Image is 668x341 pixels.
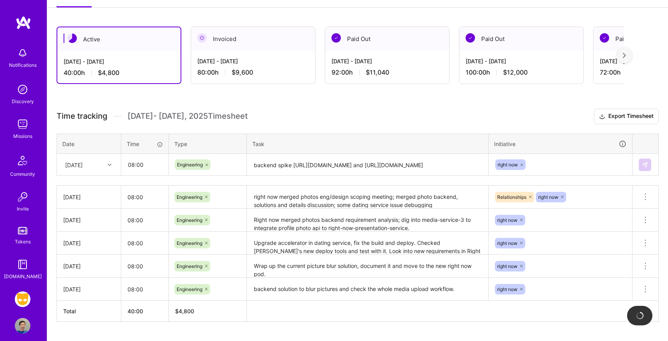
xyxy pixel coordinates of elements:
div: null [639,159,652,171]
span: $11,040 [366,68,389,77]
span: right now [497,263,517,269]
span: $12,000 [503,68,528,77]
div: [DATE] [63,239,115,247]
div: 80:00 h [197,68,309,77]
div: Notifications [9,61,37,69]
div: Tokens [15,237,31,246]
img: Paid Out [331,33,341,43]
img: right [623,53,626,58]
span: Engineering [177,286,202,292]
div: [DATE] - [DATE] [331,57,443,65]
input: HH:MM [121,279,168,300]
img: discovery [15,82,30,97]
img: Invite [15,189,30,205]
span: Relationships [497,194,526,200]
img: guide book [15,257,30,272]
img: logo [16,16,31,30]
input: HH:MM [121,256,168,277]
div: Invoiced [191,27,315,51]
img: bell [15,45,30,61]
input: HH:MM [121,233,168,254]
span: Engineering [177,194,202,200]
div: Missions [13,132,32,140]
textarea: right now merged photos eng/design scoping meeting; merged photo backend, solutions and details d... [248,186,487,208]
div: Community [10,170,35,178]
textarea: Wrap up the current picture blur solution, document it and move to the new right now pod. [248,255,487,277]
span: $9,600 [232,68,253,77]
input: HH:MM [121,210,168,230]
a: User Avatar [13,318,32,334]
div: Discovery [12,97,34,105]
div: 92:00 h [331,68,443,77]
div: Paid Out [459,27,583,51]
div: Time [127,140,163,148]
div: Active [57,27,181,51]
img: Community [13,151,32,170]
div: [DATE] - [DATE] [466,57,577,65]
img: loading [635,311,645,320]
div: [DOMAIN_NAME] [4,272,42,280]
th: Type [169,134,247,154]
div: [DATE] [63,262,115,270]
img: Paid Out [600,33,609,43]
textarea: Right now merged photos backend requirement analysis; dig into media-service-3 to integrate profi... [248,209,487,231]
i: icon Chevron [108,163,112,167]
div: [DATE] [63,193,115,201]
textarea: Upgrade accelerator in dating service, fix the build and deploy. Checked [PERSON_NAME]'s new depl... [248,232,487,254]
span: right now [498,162,518,168]
button: Export Timesheet [594,109,659,124]
span: right now [497,240,517,246]
span: right now [538,194,558,200]
div: [DATE] - [DATE] [64,57,174,66]
input: HH:MM [122,154,168,175]
a: Grindr: Mobile + BE + Cloud [13,291,32,307]
th: Total [57,301,121,322]
span: Engineering [177,240,202,246]
th: 40:00 [121,301,169,322]
div: [DATE] [63,216,115,224]
div: Initiative [494,139,627,148]
img: User Avatar [15,318,30,334]
span: Engineering [177,217,202,223]
div: [DATE] [63,285,115,293]
i: icon Download [599,112,605,121]
th: Task [247,134,489,154]
div: 100:00 h [466,68,577,77]
div: [DATE] [65,161,83,169]
div: 40:00 h [64,69,174,77]
img: teamwork [15,116,30,132]
img: Active [67,34,77,43]
img: Grindr: Mobile + BE + Cloud [15,291,30,307]
span: Engineering [177,162,203,168]
img: Paid Out [466,33,475,43]
div: [DATE] - [DATE] [197,57,309,65]
span: Engineering [177,263,202,269]
textarea: backend solution to blur pictures and check the whole media upload workflow. [248,279,487,300]
th: Date [57,134,121,154]
img: Submit [642,162,648,168]
div: Paid Out [325,27,449,51]
span: Time tracking [57,111,107,121]
span: right now [497,217,517,223]
span: [DATE] - [DATE] , 2025 Timesheet [128,111,248,121]
span: right now [497,286,517,292]
input: HH:MM [121,187,168,207]
span: $4,800 [98,69,119,77]
img: Invoiced [197,33,207,43]
span: $ 4,800 [175,308,194,314]
img: tokens [18,227,27,234]
textarea: backend spike [URL][DOMAIN_NAME] and [URL][DOMAIN_NAME] [248,155,487,175]
div: Invite [17,205,29,213]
